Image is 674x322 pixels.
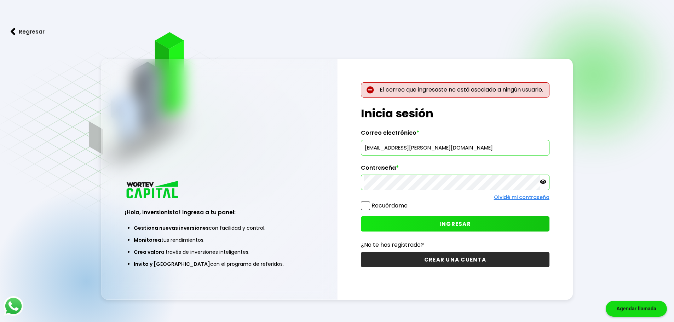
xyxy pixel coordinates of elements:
label: Recuérdame [371,201,408,210]
h3: ¡Hola, inversionista! Ingresa a tu panel: [125,208,313,216]
li: con facilidad y control. [134,222,305,234]
label: Correo electrónico [361,129,549,140]
input: hola@wortev.capital [364,140,546,155]
a: Olvidé mi contraseña [494,194,549,201]
span: Crea valor [134,248,161,256]
p: El correo que ingresaste no está asociado a ningún usuario. [361,82,549,98]
p: ¿No te has registrado? [361,240,549,249]
button: INGRESAR [361,216,549,232]
a: ¿No te has registrado?CREAR UNA CUENTA [361,240,549,267]
h1: Inicia sesión [361,105,549,122]
li: a través de inversiones inteligentes. [134,246,305,258]
div: Agendar llamada [606,301,667,317]
span: Gestiona nuevas inversiones [134,224,209,232]
img: logo_wortev_capital [125,180,181,201]
img: flecha izquierda [11,28,16,35]
button: CREAR UNA CUENTA [361,252,549,267]
span: INGRESAR [439,220,471,228]
img: logos_whatsapp-icon.242b2217.svg [4,296,23,316]
li: con el programa de referidos. [134,258,305,270]
li: tus rendimientos. [134,234,305,246]
span: Invita y [GEOGRAPHIC_DATA] [134,260,210,268]
img: error-circle.027baa21.svg [367,86,374,94]
label: Contraseña [361,164,549,175]
span: Monitorea [134,236,161,244]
